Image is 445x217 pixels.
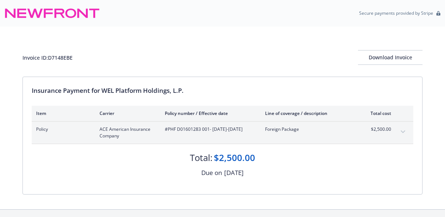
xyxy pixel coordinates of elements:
[265,110,352,116] div: Line of coverage / description
[224,168,244,178] div: [DATE]
[265,126,352,133] span: Foreign Package
[359,10,433,16] p: Secure payments provided by Stripe
[36,126,88,133] span: Policy
[165,126,253,133] span: #PHF D01601283 001 - [DATE]-[DATE]
[32,122,413,144] div: PolicyACE American Insurance Company#PHF D01601283 001- [DATE]-[DATE]Foreign Package$2,500.00expa...
[100,126,153,139] span: ACE American Insurance Company
[214,151,255,164] div: $2,500.00
[100,110,153,116] div: Carrier
[358,50,423,65] button: Download Invoice
[364,110,391,116] div: Total cost
[32,86,413,95] div: Insurance Payment for WEL Platform Holdings, L.P.
[190,151,212,164] div: Total:
[397,126,409,138] button: expand content
[22,54,73,62] div: Invoice ID: D7148EBE
[358,50,423,64] div: Download Invoice
[36,110,88,116] div: Item
[165,110,253,116] div: Policy number / Effective date
[201,168,222,178] div: Due on
[364,126,391,133] span: $2,500.00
